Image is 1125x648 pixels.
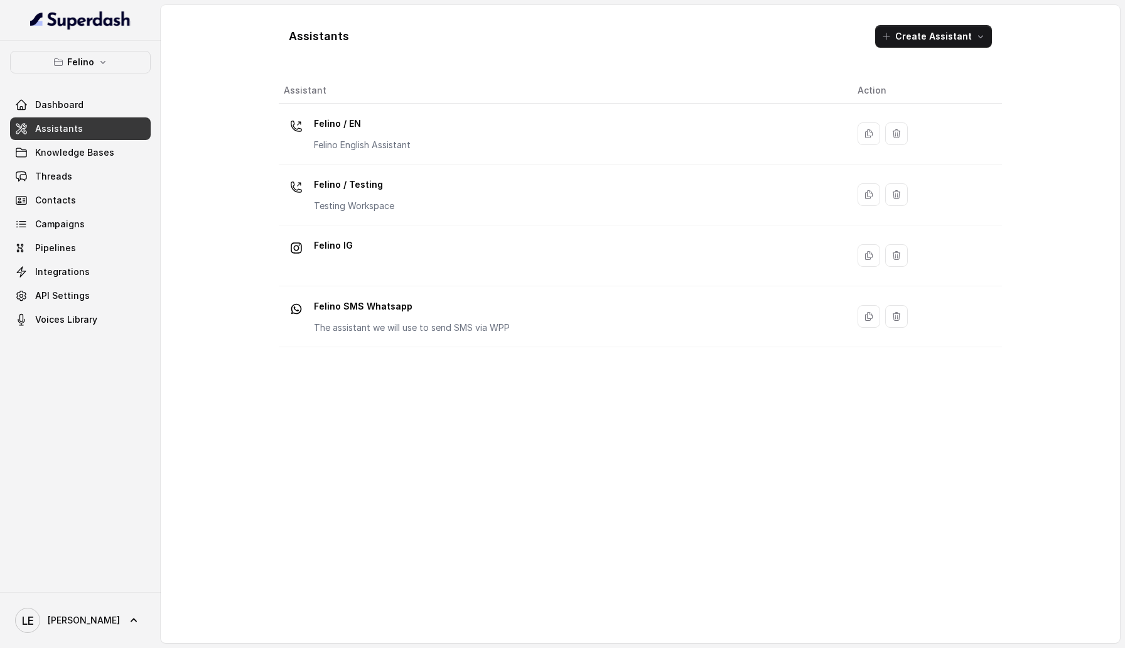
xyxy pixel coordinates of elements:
[10,284,151,307] a: API Settings
[875,25,992,48] button: Create Assistant
[35,146,114,159] span: Knowledge Bases
[35,242,76,254] span: Pipelines
[10,237,151,259] a: Pipelines
[10,117,151,140] a: Assistants
[35,266,90,278] span: Integrations
[10,603,151,638] a: [PERSON_NAME]
[314,175,394,195] p: Felino / Testing
[35,122,83,135] span: Assistants
[10,261,151,283] a: Integrations
[314,114,411,134] p: Felino / EN
[314,296,510,316] p: Felino SMS Whatsapp
[48,614,120,627] span: [PERSON_NAME]
[10,189,151,212] a: Contacts
[10,165,151,188] a: Threads
[35,313,97,326] span: Voices Library
[10,51,151,73] button: Felino
[10,213,151,235] a: Campaigns
[289,26,349,46] h1: Assistants
[35,218,85,230] span: Campaigns
[314,139,411,151] p: Felino English Assistant
[10,141,151,164] a: Knowledge Bases
[848,78,1002,104] th: Action
[22,614,34,627] text: LE
[279,78,848,104] th: Assistant
[35,194,76,207] span: Contacts
[30,10,131,30] img: light.svg
[314,200,394,212] p: Testing Workspace
[314,321,510,334] p: The assistant we will use to send SMS via WPP
[314,235,353,256] p: Felino IG
[35,99,83,111] span: Dashboard
[10,94,151,116] a: Dashboard
[67,55,94,70] p: Felino
[35,170,72,183] span: Threads
[35,289,90,302] span: API Settings
[10,308,151,331] a: Voices Library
